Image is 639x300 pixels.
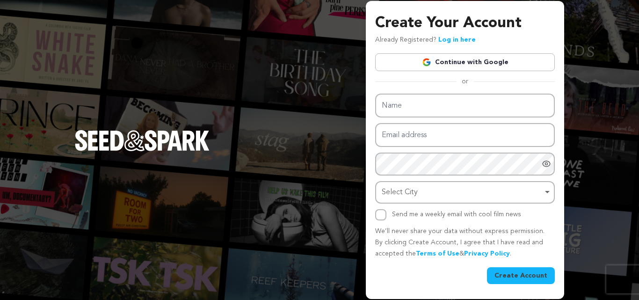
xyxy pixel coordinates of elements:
a: Show password as plain text. Warning: this will display your password on the screen. [542,159,551,168]
input: Name [375,94,555,117]
img: Google logo [422,58,431,67]
a: Seed&Spark Homepage [75,130,210,169]
p: Already Registered? [375,35,476,46]
p: We’ll never share your data without express permission. By clicking Create Account, I agree that ... [375,226,555,259]
h3: Create Your Account [375,12,555,35]
input: Email address [375,123,555,147]
a: Terms of Use [416,250,459,257]
div: Select City [382,186,543,199]
span: or [456,77,474,86]
a: Continue with Google [375,53,555,71]
a: Privacy Policy [464,250,510,257]
a: Log in here [438,37,476,43]
button: Create Account [487,267,555,284]
img: Seed&Spark Logo [75,130,210,151]
label: Send me a weekly email with cool film news [392,211,521,218]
